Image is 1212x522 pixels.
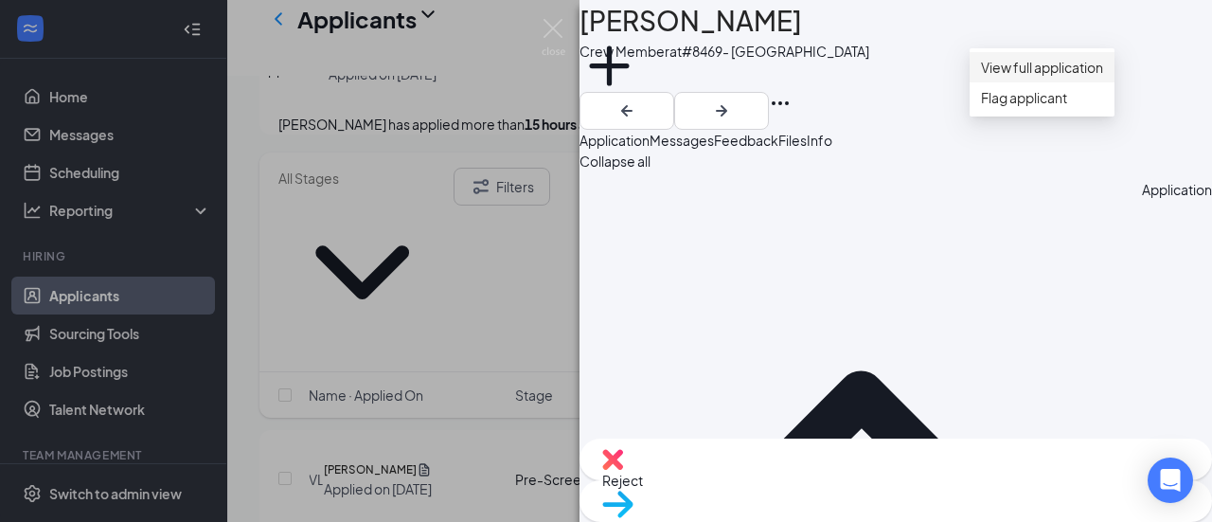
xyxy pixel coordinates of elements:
[615,99,638,122] svg: ArrowLeftNew
[579,92,674,130] button: ArrowLeftNew
[769,92,792,115] svg: Ellipses
[579,36,639,117] button: PlusAdd a tag
[1148,458,1193,503] div: Open Intercom Messenger
[714,132,778,149] span: Feedback
[602,470,1189,491] span: Reject
[710,99,733,122] svg: ArrowRight
[579,151,1212,171] span: Collapse all
[579,132,650,149] span: Application
[807,132,832,149] span: Info
[650,132,714,149] span: Messages
[579,42,869,61] div: Crew Member at #8469- [GEOGRAPHIC_DATA]
[674,92,769,130] button: ArrowRight
[579,36,639,96] svg: Plus
[778,132,807,149] span: Files
[981,57,1103,78] a: View full application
